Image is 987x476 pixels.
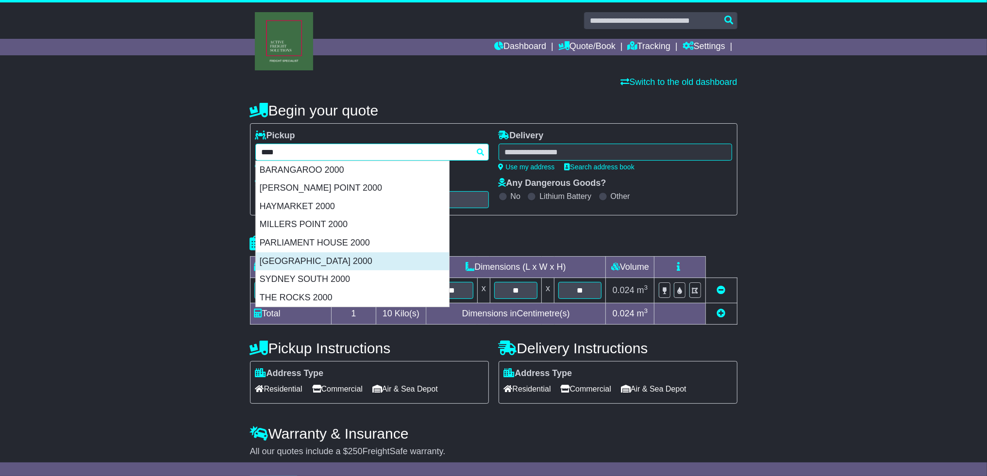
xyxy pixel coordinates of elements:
a: Dashboard [494,39,546,55]
span: Air & Sea Depot [372,381,438,396]
span: m [637,285,648,295]
a: Switch to the old dashboard [620,77,737,87]
div: SYDNEY SOUTH 2000 [256,270,449,289]
typeahead: Please provide city [255,144,489,161]
h4: Warranty & Insurance [250,426,737,442]
label: Lithium Battery [539,192,591,201]
h4: Delivery Instructions [499,340,737,356]
div: PARLIAMENT HOUSE 2000 [256,234,449,252]
span: 0.024 [613,309,635,318]
td: Dimensions (L x W x H) [426,257,606,278]
h4: Package details | [250,235,372,251]
h4: Begin your quote [250,102,737,118]
label: Any Dangerous Goods? [499,178,606,189]
td: x [477,278,490,303]
a: Add new item [717,309,726,318]
td: x [542,278,554,303]
a: Search address book [565,163,635,171]
label: Address Type [255,368,324,379]
label: Delivery [499,131,544,141]
label: Address Type [504,368,572,379]
span: 0.024 [613,285,635,295]
span: Commercial [561,381,611,396]
sup: 3 [644,284,648,291]
div: [PERSON_NAME] POINT 2000 [256,179,449,197]
label: No [511,192,520,201]
div: BARANGAROO 2000 [256,161,449,180]
a: Use my address [499,163,555,171]
span: Residential [504,381,551,396]
div: All our quotes include a $ FreightSafe warranty. [250,446,737,457]
div: HAYMARKET 2000 [256,197,449,216]
span: m [637,309,648,318]
td: Volume [606,257,654,278]
td: Total [250,303,331,325]
sup: 3 [644,307,648,314]
span: 10 [383,309,392,318]
td: Type [250,257,331,278]
div: MILLERS POINT 2000 [256,215,449,234]
a: Tracking [628,39,670,55]
a: Settings [683,39,725,55]
div: THE ROCKS 2000 [256,289,449,307]
span: Air & Sea Depot [621,381,686,396]
span: 250 [348,446,363,456]
div: [GEOGRAPHIC_DATA] 2000 [256,252,449,271]
td: Dimensions in Centimetre(s) [426,303,606,325]
span: Residential [255,381,302,396]
label: Pickup [255,131,295,141]
label: Other [611,192,630,201]
a: Remove this item [717,285,726,295]
td: Kilo(s) [376,303,426,325]
td: 1 [331,303,376,325]
a: Quote/Book [558,39,616,55]
span: Commercial [312,381,363,396]
h4: Pickup Instructions [250,340,489,356]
